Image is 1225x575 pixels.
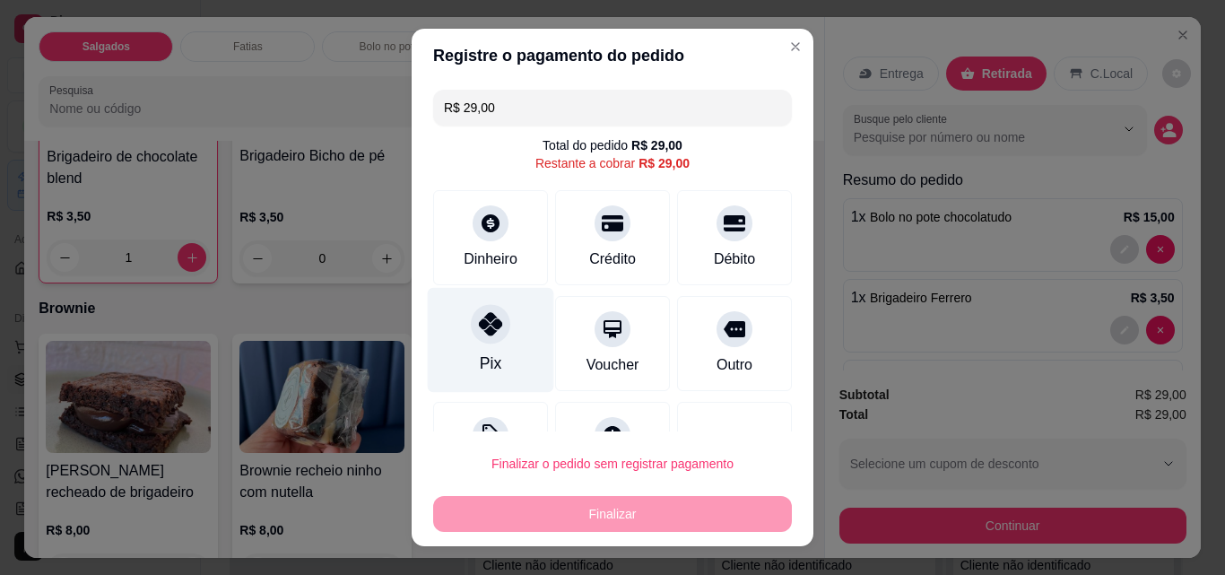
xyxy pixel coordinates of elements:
div: Outro [717,354,752,376]
input: Ex.: hambúrguer de cordeiro [444,90,781,126]
button: Close [781,32,810,61]
div: Crédito [589,248,636,270]
div: Voucher [586,354,639,376]
div: Pix [480,352,501,375]
div: Restante a cobrar [535,154,690,172]
div: Dinheiro [464,248,517,270]
header: Registre o pagamento do pedido [412,29,813,83]
div: Total do pedido [543,136,682,154]
div: Débito [714,248,755,270]
button: Finalizar o pedido sem registrar pagamento [433,446,792,482]
div: R$ 29,00 [631,136,682,154]
div: R$ 29,00 [639,154,690,172]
